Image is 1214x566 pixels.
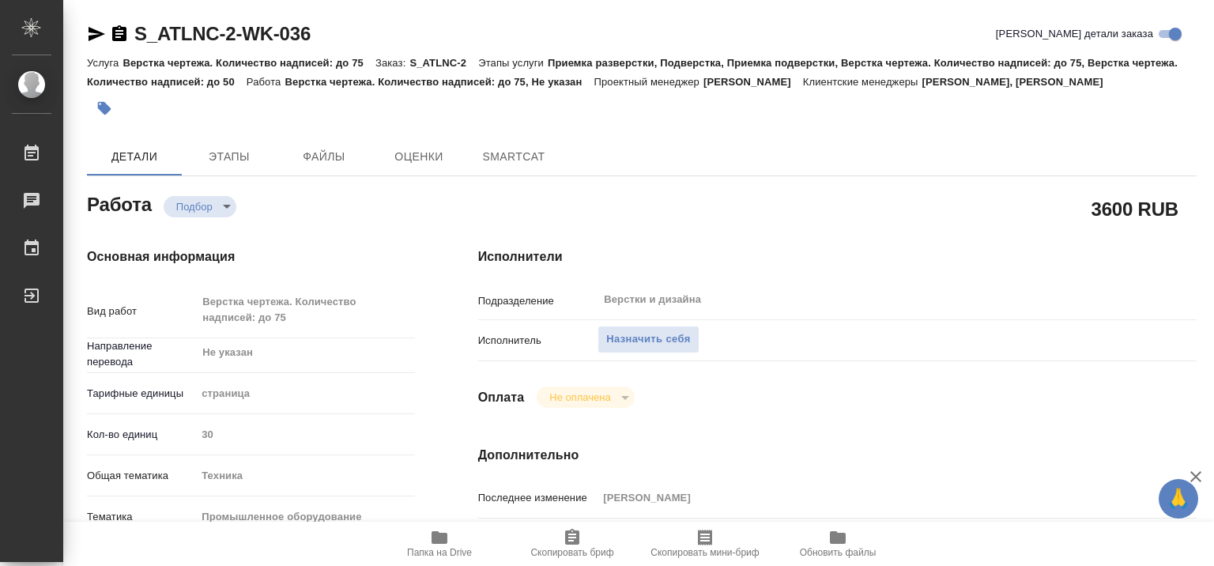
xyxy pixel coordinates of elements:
[639,522,771,566] button: Скопировать мини-бриф
[196,380,414,407] div: страница
[375,57,409,69] p: Заказ:
[123,57,375,69] p: Верстка чертежа. Количество надписей: до 75
[478,293,598,309] p: Подразделение
[87,509,196,525] p: Тематика
[545,391,615,404] button: Не оплачена
[1159,479,1198,519] button: 🙏
[530,547,613,558] span: Скопировать бриф
[1165,482,1192,515] span: 🙏
[478,490,598,506] p: Последнее изменение
[110,25,129,43] button: Скопировать ссылку
[800,547,877,558] span: Обновить файлы
[703,76,803,88] p: [PERSON_NAME]
[478,247,1197,266] h4: Исполнители
[606,330,690,349] span: Назначить себя
[478,333,598,349] p: Исполнитель
[771,522,904,566] button: Обновить файлы
[373,522,506,566] button: Папка на Drive
[87,304,196,319] p: Вид работ
[478,57,548,69] p: Этапы услуги
[87,57,123,69] p: Услуга
[1091,195,1178,222] h2: 3600 RUB
[134,23,311,44] a: S_ATLNC-2-WK-036
[196,423,414,446] input: Пустое поле
[407,547,472,558] span: Папка на Drive
[87,25,106,43] button: Скопировать ссылку для ЯМессенджера
[172,200,217,213] button: Подбор
[922,76,1115,88] p: [PERSON_NAME], [PERSON_NAME]
[247,76,285,88] p: Работа
[96,147,172,167] span: Детали
[650,547,759,558] span: Скопировать мини-бриф
[409,57,478,69] p: S_ATLNC-2
[87,57,1178,88] p: Приемка разверстки, Подверстка, Приемка подверстки, Верстка чертежа. Количество надписей: до 75, ...
[506,522,639,566] button: Скопировать бриф
[594,76,703,88] p: Проектный менеджер
[286,147,362,167] span: Файлы
[196,504,414,530] div: Промышленное оборудование
[191,147,267,167] span: Этапы
[478,446,1197,465] h4: Дополнительно
[478,388,525,407] h4: Оплата
[381,147,457,167] span: Оценки
[285,76,594,88] p: Верстка чертежа. Количество надписей: до 75, Не указан
[87,338,196,370] p: Направление перевода
[87,189,152,217] h2: Работа
[598,326,699,353] button: Назначить себя
[537,387,634,408] div: Подбор
[87,468,196,484] p: Общая тематика
[476,147,552,167] span: SmartCat
[164,196,236,217] div: Подбор
[803,76,922,88] p: Клиентские менеджеры
[196,462,414,489] div: Техника
[87,427,196,443] p: Кол-во единиц
[996,26,1153,42] span: [PERSON_NAME] детали заказа
[598,486,1137,509] input: Пустое поле
[87,386,196,402] p: Тарифные единицы
[87,91,122,126] button: Добавить тэг
[87,247,415,266] h4: Основная информация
